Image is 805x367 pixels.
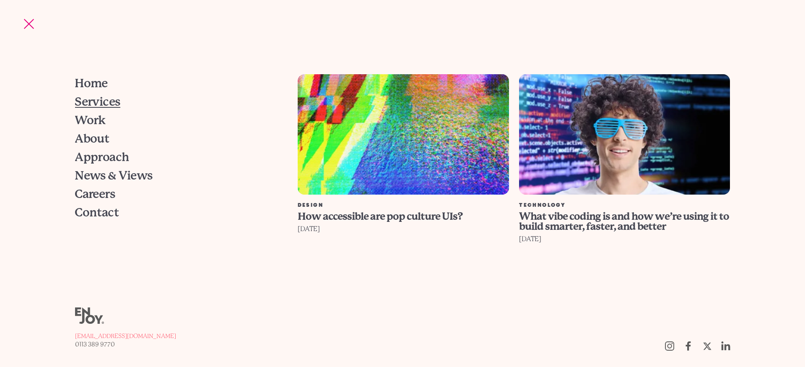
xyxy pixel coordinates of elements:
[298,223,509,235] div: [DATE]
[75,130,272,148] a: About
[75,333,176,339] span: [EMAIL_ADDRESS][DOMAIN_NAME]
[717,337,735,355] a: https://uk.linkedin.com/company/enjoy-digital
[75,96,121,108] span: Services
[75,111,272,130] a: Work
[75,74,272,93] a: Home
[75,133,109,145] span: About
[298,74,509,195] img: How accessible are pop culture UIs?
[293,74,514,278] a: How accessible are pop culture UIs? Design How accessible are pop culture UIs? [DATE]
[519,203,730,208] div: Technology
[75,185,272,203] a: Careers
[519,74,730,195] img: What vibe coding is and how we’re using it to build smarter, faster, and better
[75,207,119,219] span: Contact
[75,188,115,200] span: Careers
[75,148,272,167] a: Approach
[679,337,698,355] a: Follow us on Facebook
[75,93,272,111] a: Services
[519,233,730,245] div: [DATE]
[75,340,176,349] a: 0113 389 9770
[298,203,509,208] div: Design
[75,115,106,126] span: Work
[20,15,38,33] button: Site navigation
[75,151,130,163] span: Approach
[75,170,153,182] span: News & Views
[75,167,272,185] a: News & Views
[75,332,176,340] a: [EMAIL_ADDRESS][DOMAIN_NAME]
[519,211,729,232] span: What vibe coding is and how we’re using it to build smarter, faster, and better
[698,337,717,355] a: Follow us on Twitter
[75,78,108,89] span: Home
[514,74,735,278] a: What vibe coding is and how we’re using it to build smarter, faster, and better Technology What v...
[298,211,462,222] span: How accessible are pop culture UIs?
[75,203,272,222] a: Contact
[75,341,115,348] span: 0113 389 9770
[660,337,679,355] a: Follow us on Instagram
